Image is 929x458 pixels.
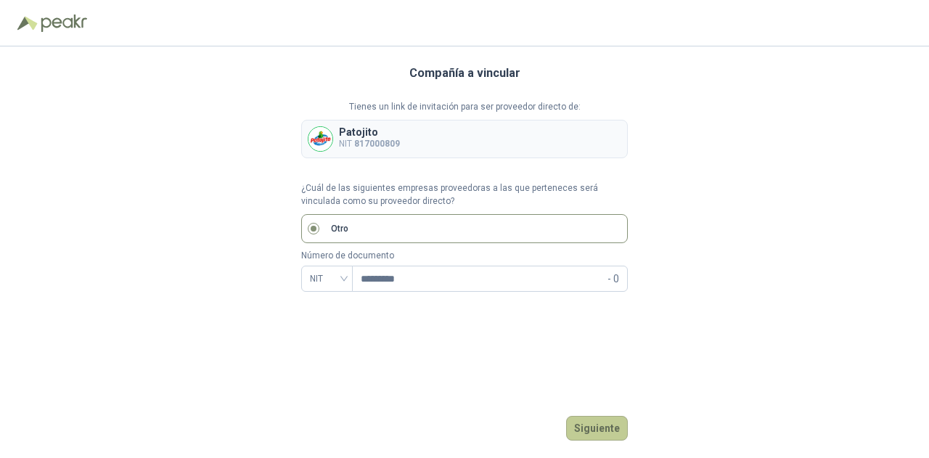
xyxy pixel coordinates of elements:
span: - 0 [607,266,619,291]
p: Número de documento [301,249,628,263]
img: Logo [17,16,38,30]
span: NIT [310,268,344,290]
img: Peakr [41,15,87,32]
p: Patojito [339,127,400,137]
p: ¿Cuál de las siguientes empresas proveedoras a las que perteneces será vinculada como su proveedo... [301,181,628,209]
img: Company Logo [308,127,332,151]
p: Tienes un link de invitación para ser proveedor directo de: [301,100,628,114]
button: Siguiente [566,416,628,441]
b: 817000809 [354,139,400,149]
p: NIT [339,137,400,151]
p: Otro [331,222,348,236]
h3: Compañía a vincular [409,64,520,83]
